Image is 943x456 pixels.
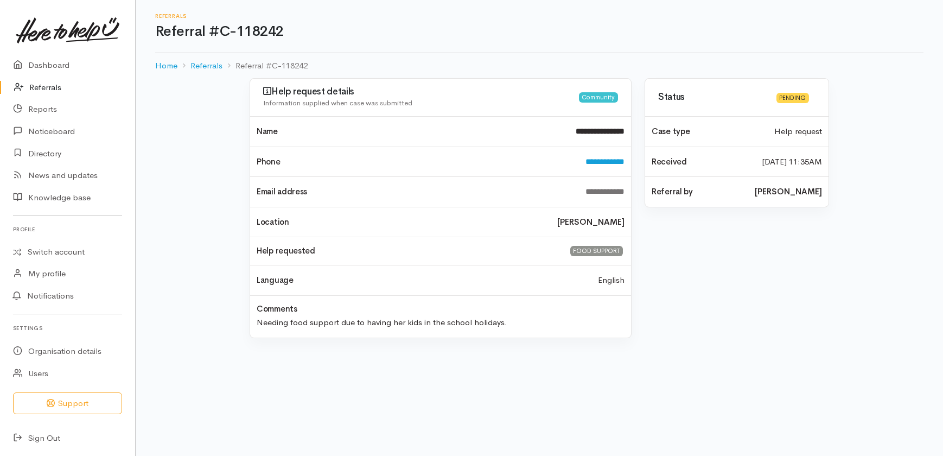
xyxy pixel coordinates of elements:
[263,86,579,97] h3: Help request details
[257,276,294,285] h4: Language
[13,222,122,237] h6: Profile
[257,305,297,314] h4: Comments
[155,24,923,40] h1: Referral #C-118242
[652,157,749,167] h4: Received
[155,53,923,79] nav: breadcrumb
[591,274,631,287] div: English
[257,218,544,227] h4: Location
[658,92,770,103] h3: Status
[755,186,822,198] b: [PERSON_NAME]
[155,13,923,19] h6: Referrals
[13,392,122,415] button: Support
[263,98,412,107] span: Information supplied when case was submitted
[557,216,625,229] b: [PERSON_NAME]
[155,60,177,72] a: Home
[13,321,122,335] h6: Settings
[222,60,308,72] li: Referral #C-118242
[768,125,829,138] div: Help request
[570,246,623,256] div: FOOD SUPPORT
[579,92,618,103] div: Community
[190,60,222,72] a: Referrals
[257,157,572,167] h4: Phone
[257,246,556,256] h4: Help requested
[250,313,631,329] div: Needing food support due to having her kids in the school holidays.
[257,187,572,197] h4: Email address
[652,127,761,136] h4: Case type
[762,156,822,168] time: [DATE] 11:35AM
[652,187,742,197] h4: Referral by
[776,93,809,103] div: Pending
[257,127,563,136] h4: Name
